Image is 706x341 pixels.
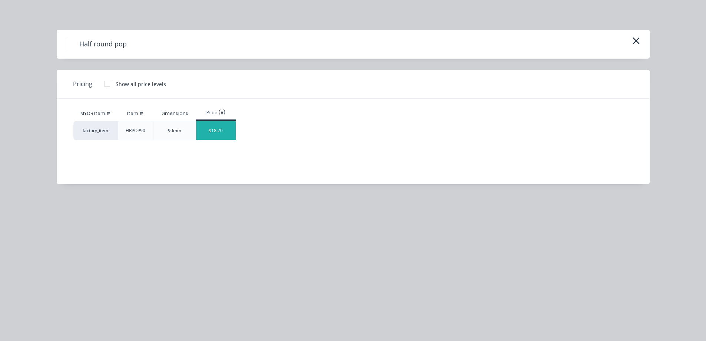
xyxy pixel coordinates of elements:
h4: Half round pop [68,37,138,51]
div: Dimensions [155,104,194,123]
div: 90mm [168,127,181,134]
div: HRPOP90 [126,127,145,134]
div: Price (A) [196,109,236,116]
div: Item # [121,104,149,123]
div: MYOB Item # [73,106,118,121]
div: Show all price levels [116,80,166,88]
div: factory_item [73,121,118,140]
div: $18.20 [196,121,236,140]
span: Pricing [73,79,92,88]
